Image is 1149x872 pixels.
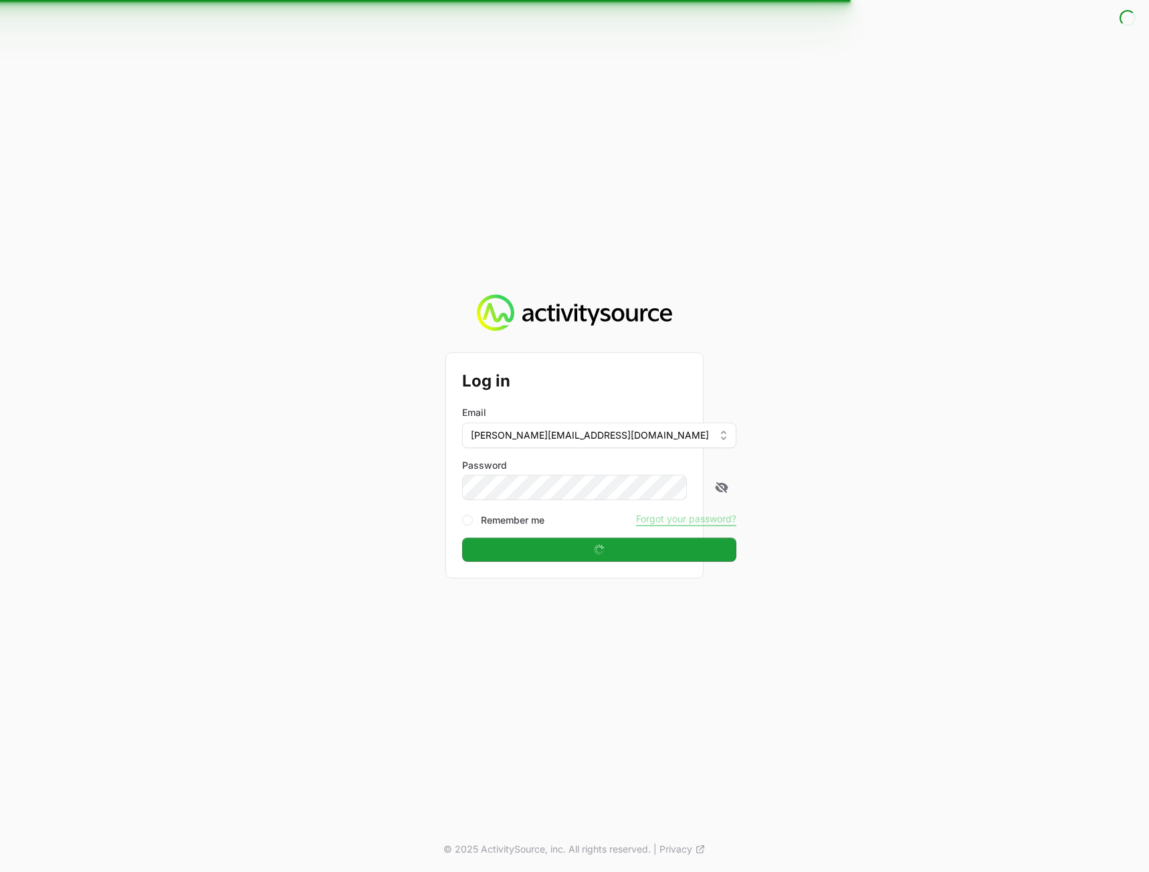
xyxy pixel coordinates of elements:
[462,369,736,393] h2: Log in
[653,843,657,856] span: |
[462,459,736,472] label: Password
[477,294,671,332] img: Activity Source
[471,429,709,442] span: [PERSON_NAME][EMAIL_ADDRESS][DOMAIN_NAME]
[659,843,706,856] a: Privacy
[462,423,736,448] button: [PERSON_NAME][EMAIL_ADDRESS][DOMAIN_NAME]
[443,843,651,856] p: © 2025 ActivitySource, inc. All rights reserved.
[462,406,486,419] label: Email
[481,514,544,527] label: Remember me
